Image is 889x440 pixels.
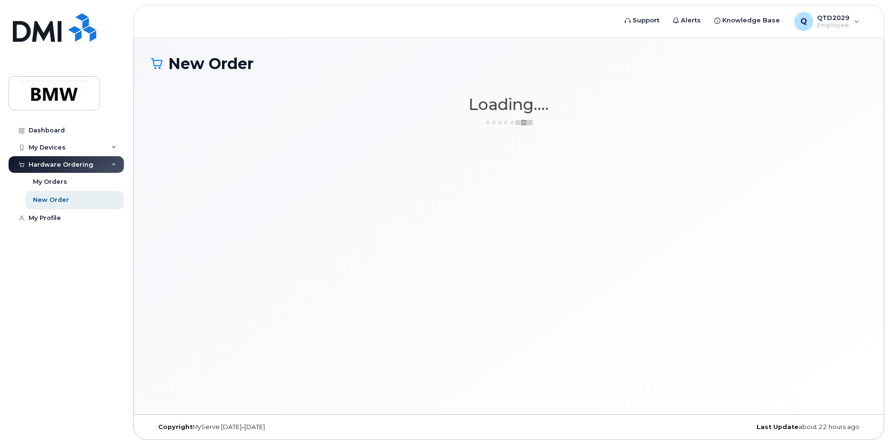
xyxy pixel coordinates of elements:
div: MyServe [DATE]–[DATE] [151,423,390,431]
strong: Copyright [158,423,192,430]
strong: Last Update [757,423,798,430]
div: about 22 hours ago [628,423,867,431]
img: ajax-loader-3a6953c30dc77f0bf724df975f13086db4f4c1262e45940f03d1251963f1bf2e.gif [485,119,533,126]
h1: New Order [151,55,867,72]
h1: Loading.... [151,96,867,113]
